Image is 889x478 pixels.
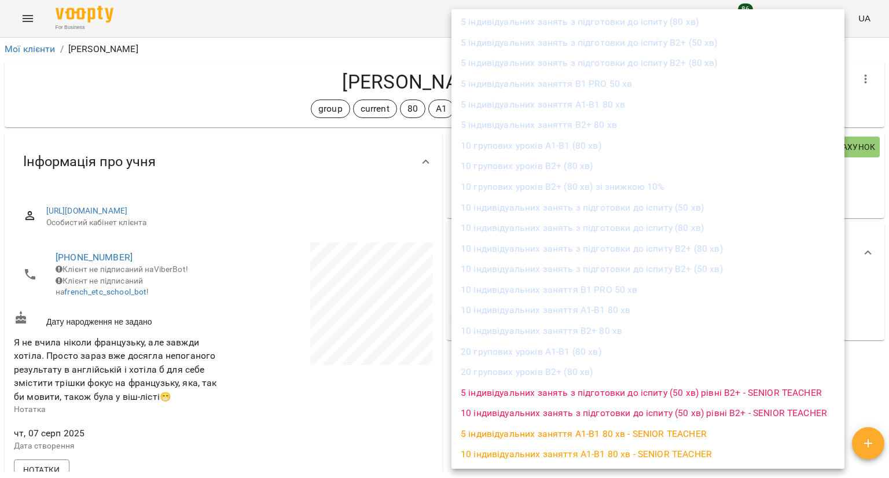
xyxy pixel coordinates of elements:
li: 5 індивідуальних занять з підготовки до іспиту (80 хв) [451,12,844,32]
li: 5 індивідуальних заняття А1-В1 80 хв [451,94,844,115]
li: 10 групових уроків В2+ (80 хв) зі знижкою 10% [451,177,844,197]
li: 10 індивідуальних заняття В2+ 80 хв [451,321,844,341]
li: 10 групових уроків В2+ (80 хв) [451,156,844,177]
li: 20 групових уроків А1-В1 (80 хв) [451,341,844,362]
li: 5 індивідуальних заняття А1-В1 80 хв - SENIOR TEACHER [451,424,844,444]
li: 20 групових уроків В2+ (80 хв) [451,362,844,383]
li: 10 індивідуальних занять з підготовки до іспиту (50 хв) рівні В2+ - SENIOR TEACHER [451,403,844,424]
li: 10 індивідуальних занять з підготовки до іспиту В2+ (80 хв) [451,238,844,259]
li: 10 індивідуальних занять з підготовки до іспиту В2+ (50 хв) [451,259,844,280]
li: 10 індивідуальних заняття B1 PRO 50 хв [451,280,844,300]
li: 10 індивідуальних заняття А1-В1 80 хв [451,300,844,321]
li: 5 індивідуальних заняття В2+ 80 хв [451,115,844,135]
li: 5 індивідуальних занять з підготовки до іспиту В2+ (50 хв) [451,32,844,53]
li: 10 індивідуальних занять з підготовки до іспиту (50 хв) [451,197,844,218]
li: 10 групових уроків А1-В1 (80 хв) [451,135,844,156]
li: 10 індивідуальних занять з підготовки до іспиту (80 хв) [451,218,844,238]
li: 5 індивідуальних занять з підготовки до іспиту В2+ (80 хв) [451,53,844,73]
li: 10 індивідуальних заняття А1-В1 80 хв - SENIOR TEACHER [451,444,844,465]
li: 5 індивідуальних заняття B1 PRO 50 хв [451,73,844,94]
li: 5 індивідуальних занять з підготовки до іспиту (50 хв) рівні В2+ - SENIOR TEACHER [451,383,844,403]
